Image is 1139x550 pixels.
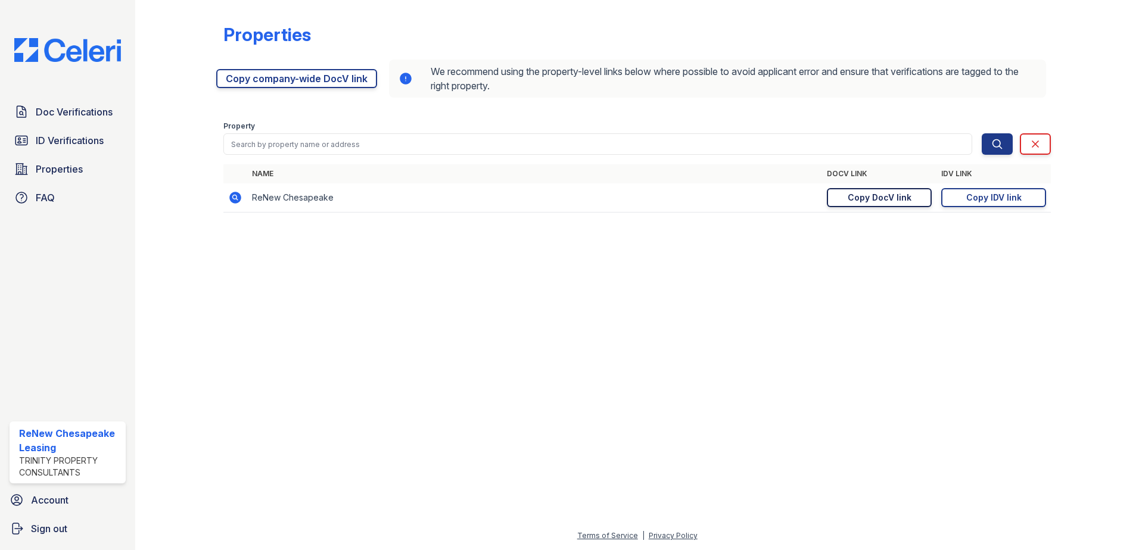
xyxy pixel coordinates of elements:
td: ReNew Chesapeake [247,183,822,212]
a: Account [5,488,130,512]
a: Sign out [5,517,130,540]
a: Properties [10,157,126,181]
a: ID Verifications [10,129,126,152]
a: Copy company-wide DocV link [216,69,377,88]
a: Privacy Policy [649,531,698,540]
a: Copy DocV link [827,188,932,207]
input: Search by property name or address [223,133,972,155]
label: Property [223,121,255,131]
img: CE_Logo_Blue-a8612792a0a2168367f1c8372b55b34899dd931a85d93a1a3d3e32e68fde9ad4.png [5,38,130,62]
div: Trinity Property Consultants [19,455,121,479]
div: | [642,531,645,540]
span: ID Verifications [36,133,104,148]
th: Name [247,164,822,183]
span: Properties [36,162,83,176]
a: FAQ [10,186,126,210]
a: Copy IDV link [941,188,1046,207]
th: DocV Link [822,164,936,183]
th: IDV Link [936,164,1051,183]
span: Account [31,493,69,507]
a: Doc Verifications [10,100,126,124]
span: Doc Verifications [36,105,113,119]
div: Properties [223,24,311,45]
div: Copy DocV link [848,192,911,204]
span: Sign out [31,521,67,536]
a: Terms of Service [577,531,638,540]
div: We recommend using the property-level links below where possible to avoid applicant error and ens... [389,60,1046,98]
div: Copy IDV link [966,192,1022,204]
div: ReNew Chesapeake Leasing [19,426,121,455]
span: FAQ [36,190,55,205]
